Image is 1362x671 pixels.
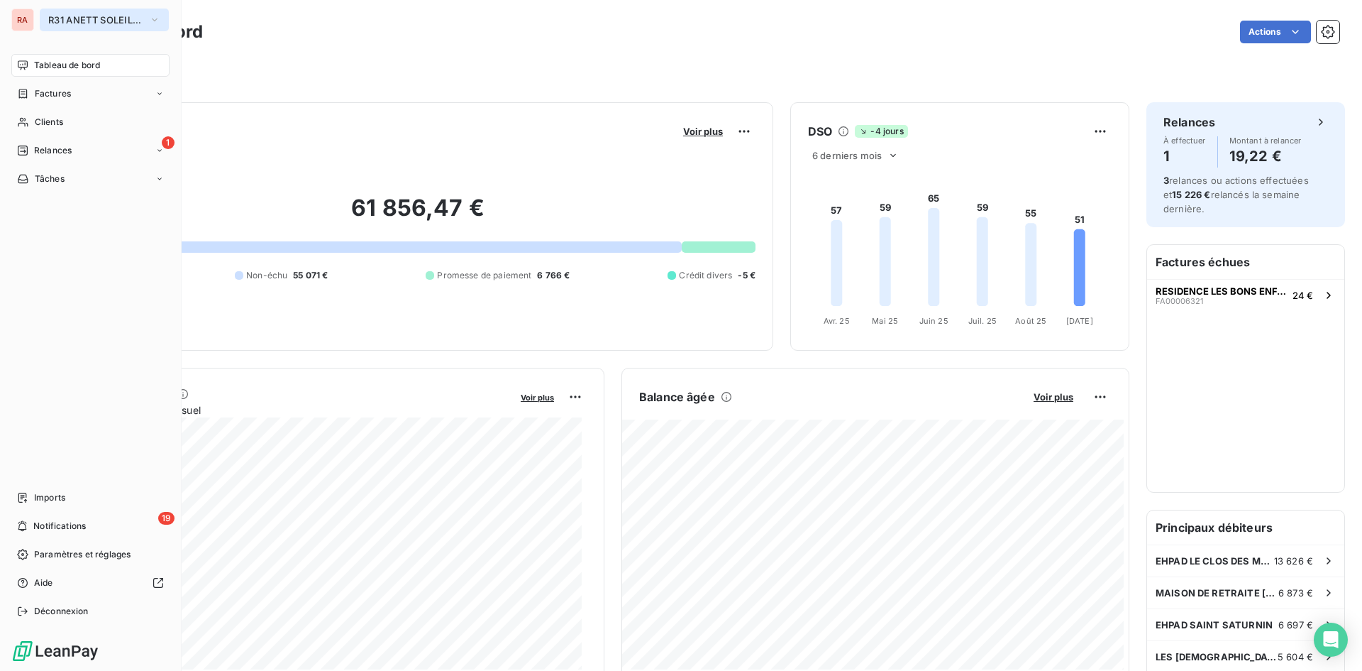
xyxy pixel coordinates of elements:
[1292,290,1313,301] span: 24 €
[738,269,755,282] span: -5 €
[11,9,34,31] div: RA
[919,316,948,326] tspan: Juin 25
[35,173,65,185] span: Tâches
[1163,175,1169,186] span: 3
[48,14,143,26] span: R31 ANETT SOLEIL THOUARS
[1278,587,1313,599] span: 6 873 €
[1278,619,1313,631] span: 6 697 €
[872,316,898,326] tspan: Mai 25
[1156,619,1273,631] span: EHPAD SAINT SATURNIN
[293,269,328,282] span: 55 071 €
[1163,136,1206,145] span: À effectuer
[1172,189,1210,200] span: 15 226 €
[80,194,755,236] h2: 61 856,47 €
[683,126,723,137] span: Voir plus
[35,87,71,100] span: Factures
[1163,114,1215,131] h6: Relances
[537,269,570,282] span: 6 766 €
[812,150,882,161] span: 6 derniers mois
[1314,623,1348,657] div: Open Intercom Messenger
[34,548,131,561] span: Paramètres et réglages
[1156,297,1203,305] span: FA00006321
[34,144,72,157] span: Relances
[1240,21,1311,43] button: Actions
[1029,391,1078,403] button: Voir plus
[33,520,86,533] span: Notifications
[1147,511,1344,545] h6: Principaux débiteurs
[679,125,727,138] button: Voir plus
[639,388,715,405] h6: Balance âgée
[968,316,997,326] tspan: Juil. 25
[855,125,907,138] span: -4 jours
[1156,587,1278,599] span: MAISON DE RETRAITE [PERSON_NAME]
[1229,136,1302,145] span: Montant à relancer
[34,605,89,618] span: Déconnexion
[1147,279,1344,310] button: RESIDENCE LES BONS ENFANTSFA0000632124 €
[679,269,732,282] span: Crédit divers
[1156,285,1287,297] span: RESIDENCE LES BONS ENFANTS
[516,391,558,403] button: Voir plus
[35,116,63,129] span: Clients
[1015,316,1046,326] tspan: Août 25
[158,512,175,525] span: 19
[1274,555,1313,567] span: 13 626 €
[1163,145,1206,168] h4: 1
[80,403,511,418] span: Chiffre d'affaires mensuel
[1156,651,1278,662] span: LES [DEMOGRAPHIC_DATA]
[824,316,850,326] tspan: Avr. 25
[1147,245,1344,279] h6: Factures échues
[808,123,832,140] h6: DSO
[1278,651,1313,662] span: 5 604 €
[11,640,99,662] img: Logo LeanPay
[246,269,287,282] span: Non-échu
[34,577,53,589] span: Aide
[521,393,554,403] span: Voir plus
[162,136,175,149] span: 1
[1066,316,1093,326] tspan: [DATE]
[1156,555,1274,567] span: EHPAD LE CLOS DES MYOSOTIS
[1034,391,1073,403] span: Voir plus
[1163,175,1309,214] span: relances ou actions effectuées et relancés la semaine dernière.
[34,491,65,504] span: Imports
[11,572,170,594] a: Aide
[34,59,100,72] span: Tableau de bord
[1229,145,1302,168] h4: 19,22 €
[437,269,531,282] span: Promesse de paiement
